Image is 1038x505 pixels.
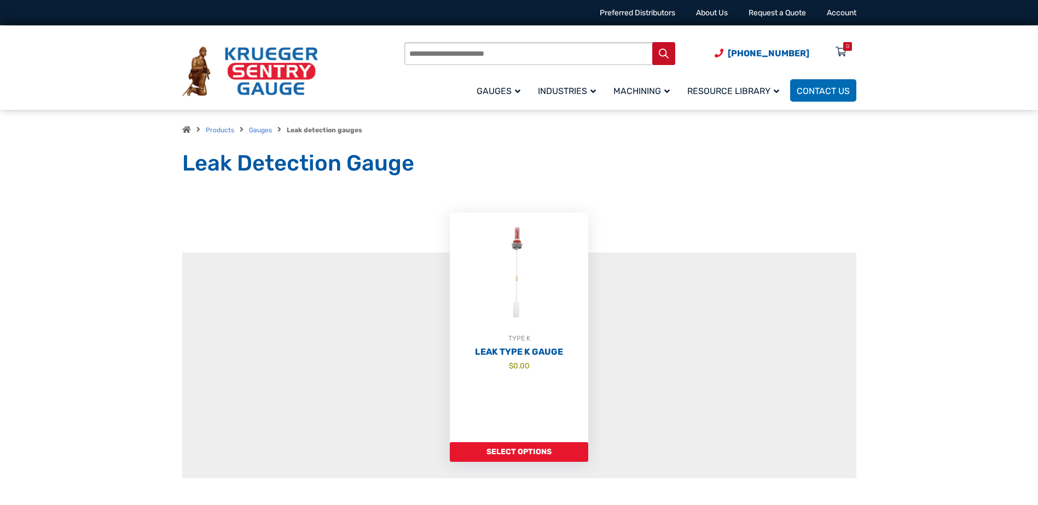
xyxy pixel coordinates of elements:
img: Leak Detection Gauge [450,213,588,333]
a: Resource Library [681,78,790,103]
span: Contact Us [797,86,850,96]
span: Gauges [477,86,520,96]
span: $ [509,361,513,370]
span: [PHONE_NUMBER] [728,48,809,58]
h1: Leak Detection Gauge [182,150,856,177]
a: Add to cart: “Leak Type K Gauge” [450,442,588,462]
img: Krueger Sentry Gauge [182,46,318,97]
a: Phone Number (920) 434-8860 [715,46,809,60]
a: Gauges [470,78,531,103]
h2: Leak Type K Gauge [450,347,588,357]
span: Machining [613,86,670,96]
a: Machining [607,78,681,103]
a: Preferred Distributors [600,8,675,17]
div: 0 [846,42,849,51]
a: Request a Quote [749,8,806,17]
a: Contact Us [790,79,856,102]
strong: Leak detection gauges [287,126,362,134]
a: Industries [531,78,607,103]
a: TYPE KLeak Type K Gauge $0.00 [450,213,588,442]
a: About Us [696,8,728,17]
span: Industries [538,86,596,96]
bdi: 0.00 [509,361,530,370]
a: Gauges [249,126,272,134]
a: Account [827,8,856,17]
div: TYPE K [450,333,588,344]
a: Products [206,126,234,134]
span: Resource Library [687,86,779,96]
